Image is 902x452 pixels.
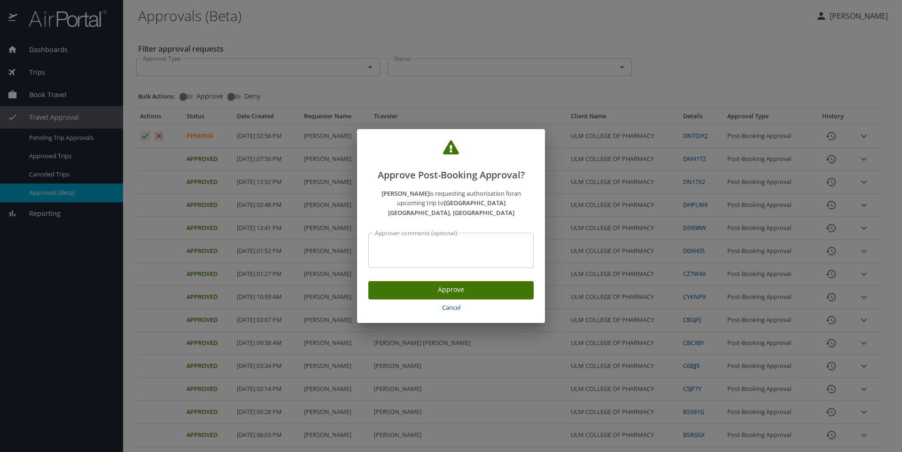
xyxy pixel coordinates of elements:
button: Approve [368,281,534,299]
strong: [GEOGRAPHIC_DATA] [GEOGRAPHIC_DATA], [GEOGRAPHIC_DATA] [388,199,514,217]
span: Cancel [372,302,530,313]
h2: Approve Post-Booking Approval? [368,140,534,183]
span: Approve [376,284,526,296]
strong: [PERSON_NAME] [381,189,429,198]
button: Cancel [368,299,534,316]
p: is requesting authorization for an upcoming trip to [368,189,534,218]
